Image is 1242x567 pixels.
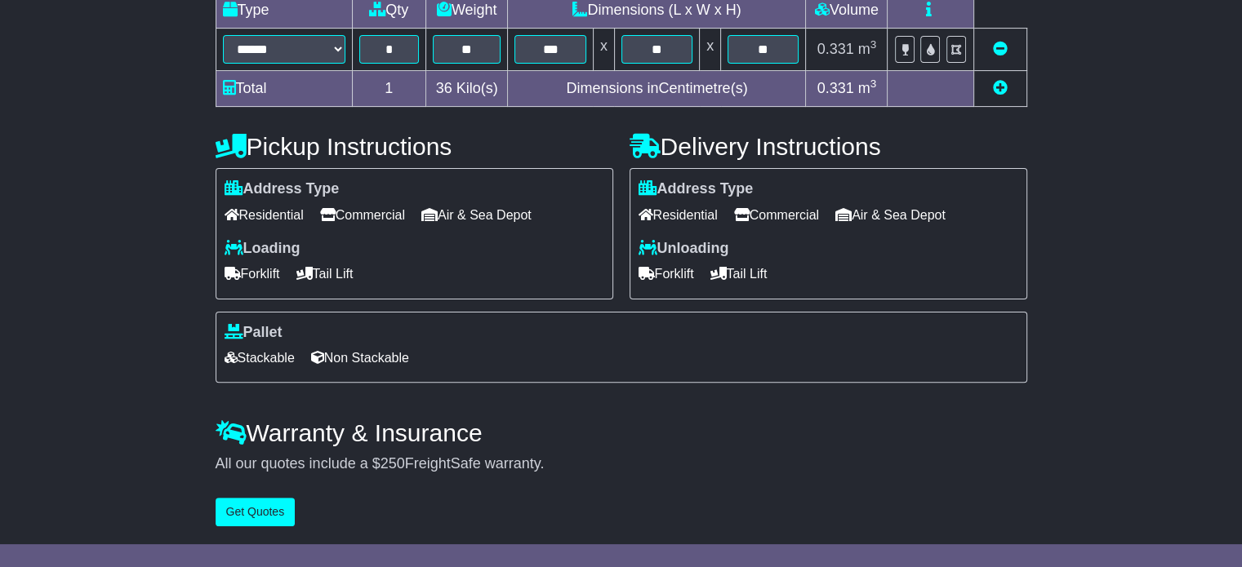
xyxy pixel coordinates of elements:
[508,71,806,107] td: Dimensions in Centimetre(s)
[639,202,718,228] span: Residential
[858,80,877,96] span: m
[225,345,295,370] span: Stackable
[296,261,354,286] span: Tail Lift
[817,80,854,96] span: 0.331
[630,133,1027,160] h4: Delivery Instructions
[216,71,352,107] td: Total
[225,180,340,198] label: Address Type
[225,261,280,286] span: Forklift
[320,202,405,228] span: Commercial
[216,419,1027,446] h4: Warranty & Insurance
[639,261,694,286] span: Forklift
[425,71,508,107] td: Kilo(s)
[870,78,877,90] sup: 3
[421,202,532,228] span: Air & Sea Depot
[817,41,854,57] span: 0.331
[593,29,614,71] td: x
[225,324,283,342] label: Pallet
[436,80,452,96] span: 36
[216,455,1027,473] div: All our quotes include a $ FreightSafe warranty.
[993,41,1008,57] a: Remove this item
[216,133,613,160] h4: Pickup Instructions
[639,180,754,198] label: Address Type
[639,240,729,258] label: Unloading
[734,202,819,228] span: Commercial
[216,498,296,526] button: Get Quotes
[858,41,877,57] span: m
[993,80,1008,96] a: Add new item
[381,455,405,472] span: 250
[870,38,877,51] sup: 3
[700,29,721,71] td: x
[311,345,409,370] span: Non Stackable
[225,202,304,228] span: Residential
[352,71,425,107] td: 1
[835,202,946,228] span: Air & Sea Depot
[710,261,768,286] span: Tail Lift
[225,240,300,258] label: Loading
